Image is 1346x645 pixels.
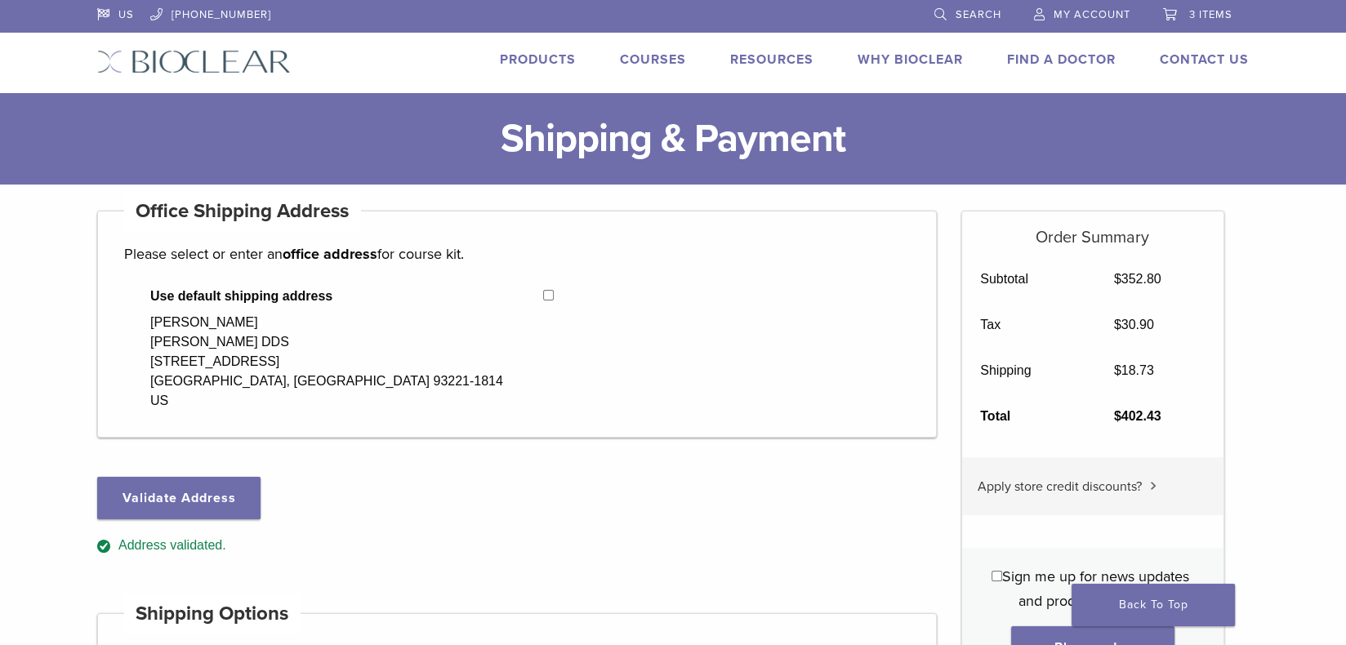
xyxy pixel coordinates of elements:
bdi: 18.73 [1114,363,1154,377]
span: Apply store credit discounts? [978,478,1142,495]
strong: office address [283,245,377,263]
span: $ [1114,409,1121,423]
h5: Order Summary [962,211,1224,247]
span: $ [1114,272,1121,286]
div: Address validated. [97,536,937,556]
a: Courses [620,51,686,68]
input: Sign me up for news updates and product discounts! [992,571,1002,581]
a: Why Bioclear [858,51,963,68]
th: Tax [962,302,1096,348]
a: Back To Top [1072,584,1235,626]
bdi: 352.80 [1114,272,1161,286]
th: Subtotal [962,256,1096,302]
span: $ [1114,318,1121,331]
th: Shipping [962,348,1096,394]
img: caret.svg [1150,482,1157,490]
span: 3 items [1189,8,1232,21]
p: Please select or enter an for course kit. [124,242,910,266]
span: $ [1114,363,1121,377]
a: Contact Us [1160,51,1249,68]
span: Use default shipping address [150,287,543,306]
bdi: 30.90 [1114,318,1154,331]
bdi: 402.43 [1114,409,1161,423]
span: Search [956,8,1001,21]
a: Resources [730,51,813,68]
div: [PERSON_NAME] [PERSON_NAME] DDS [STREET_ADDRESS] [GEOGRAPHIC_DATA], [GEOGRAPHIC_DATA] 93221-1814 US [150,313,503,411]
span: My Account [1054,8,1130,21]
span: Sign me up for news updates and product discounts! [1002,567,1189,610]
img: Bioclear [97,50,291,73]
h4: Office Shipping Address [124,192,361,231]
a: Products [500,51,576,68]
h4: Shipping Options [124,594,301,634]
th: Total [962,394,1096,439]
button: Validate Address [97,477,261,519]
a: Find A Doctor [1007,51,1116,68]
